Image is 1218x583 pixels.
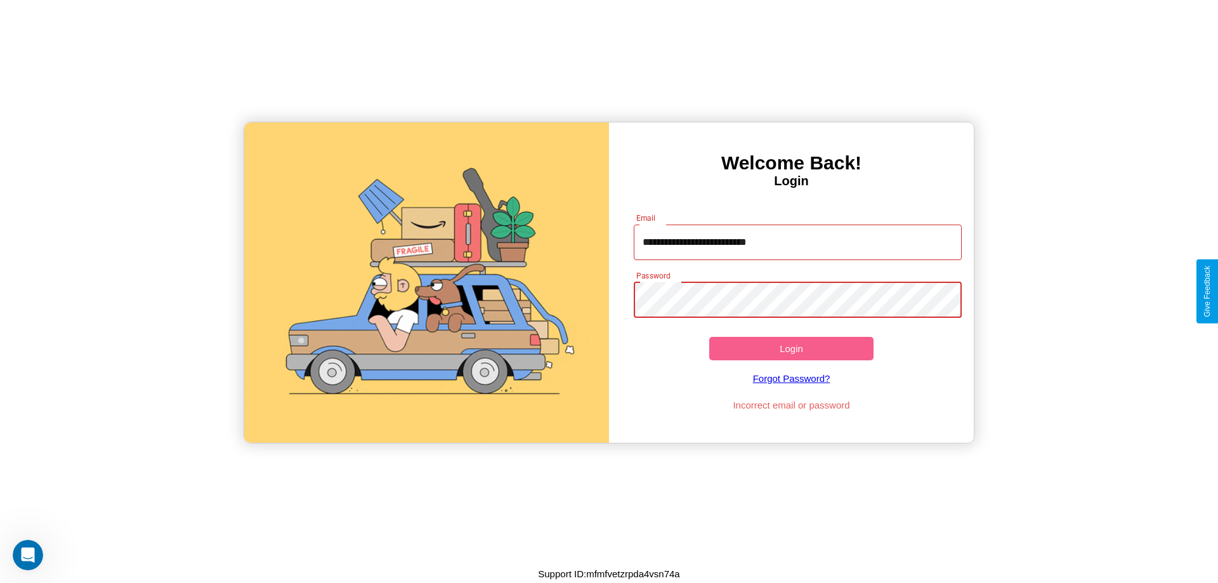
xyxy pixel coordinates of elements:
p: Support ID: mfmfvetzrpda4vsn74a [538,565,679,582]
iframe: Intercom live chat [13,540,43,570]
label: Password [636,270,670,281]
p: Incorrect email or password [627,396,956,414]
h3: Welcome Back! [609,152,974,174]
img: gif [244,122,609,443]
h4: Login [609,174,974,188]
div: Give Feedback [1203,266,1212,317]
a: Forgot Password? [627,360,956,396]
button: Login [709,337,874,360]
label: Email [636,213,656,223]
